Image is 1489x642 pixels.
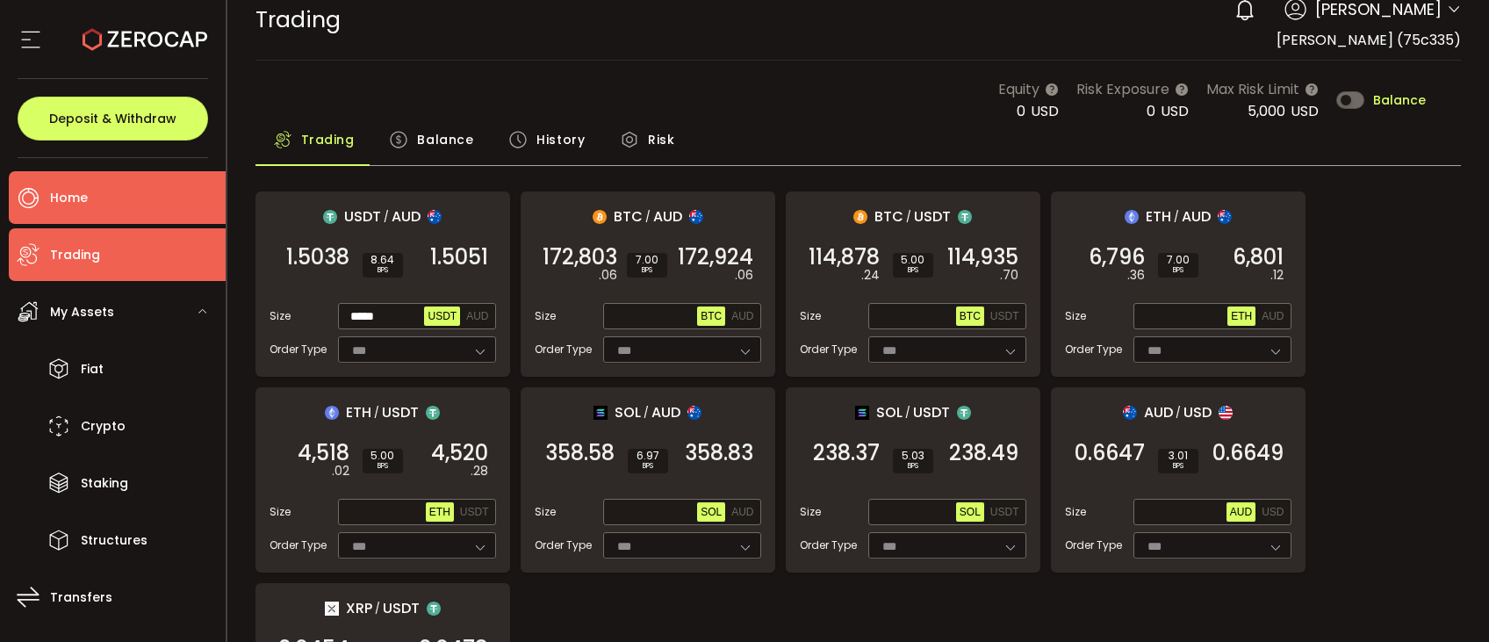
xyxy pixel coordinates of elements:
[731,506,753,518] span: AUD
[301,122,355,157] span: Trading
[697,502,725,522] button: SOL
[1076,78,1169,100] span: Risk Exposure
[428,310,457,322] span: USDT
[1262,310,1284,322] span: AUD
[949,444,1018,462] span: 238.49
[651,401,680,423] span: AUD
[50,585,112,610] span: Transfers
[634,265,660,276] i: BPS
[697,307,725,326] button: BTC
[1401,558,1489,642] iframe: Chat Widget
[731,310,753,322] span: AUD
[1182,206,1211,227] span: AUD
[1017,101,1025,121] span: 0
[1219,406,1233,420] img: usd_portfolio.svg
[535,342,592,357] span: Order Type
[424,307,460,326] button: USDT
[1277,30,1461,50] span: [PERSON_NAME] (75c335)
[990,506,1019,518] span: USDT
[900,265,926,276] i: BPS
[1206,78,1299,100] span: Max Risk Limit
[1000,266,1018,285] em: .70
[463,307,492,326] button: AUD
[370,451,396,461] span: 5.00
[18,97,208,141] button: Deposit & Withdraw
[645,209,651,225] em: /
[913,401,950,423] span: USDT
[800,308,821,324] span: Size
[325,406,339,420] img: eth_portfolio.svg
[1165,461,1191,472] i: BPS
[1065,537,1122,553] span: Order Type
[614,206,643,227] span: BTC
[853,210,867,224] img: btc_portfolio.svg
[81,471,128,496] span: Staking
[906,209,911,225] em: /
[800,537,857,553] span: Order Type
[429,506,450,518] span: ETH
[270,504,291,520] span: Size
[987,502,1023,522] button: USDT
[1031,101,1059,121] span: USD
[635,451,661,461] span: 6.97
[876,401,903,423] span: SOL
[344,206,381,227] span: USDT
[375,601,380,617] em: /
[270,342,327,357] span: Order Type
[947,249,1018,266] span: 114,935
[81,528,147,553] span: Structures
[374,405,379,421] em: /
[392,206,421,227] span: AUD
[648,122,674,157] span: Risk
[800,342,857,357] span: Order Type
[874,206,903,227] span: BTC
[958,210,972,224] img: usdt_portfolio.svg
[855,406,869,420] img: sol_portfolio.png
[535,537,592,553] span: Order Type
[323,210,337,224] img: usdt_portfolio.svg
[384,209,389,225] em: /
[1212,444,1284,462] span: 0.6649
[298,444,349,462] span: 4,518
[809,249,880,266] span: 114,878
[905,405,910,421] em: /
[430,249,488,266] span: 1.5051
[1125,210,1139,224] img: eth_portfolio.svg
[1176,405,1181,421] em: /
[536,122,585,157] span: History
[593,406,608,420] img: sol_portfolio.png
[417,122,473,157] span: Balance
[431,444,488,462] span: 4,520
[635,461,661,472] i: BPS
[1146,206,1171,227] span: ETH
[1270,266,1284,285] em: .12
[1165,265,1191,276] i: BPS
[457,502,493,522] button: USDT
[466,310,488,322] span: AUD
[689,210,703,224] img: aud_portfolio.svg
[1218,210,1232,224] img: aud_portfolio.svg
[332,462,349,480] em: .02
[1248,101,1285,121] span: 5,000
[426,502,454,522] button: ETH
[50,185,88,211] span: Home
[701,310,722,322] span: BTC
[1075,444,1145,462] span: 0.6647
[914,206,951,227] span: USDT
[1230,506,1252,518] span: AUD
[1065,504,1086,520] span: Size
[900,451,926,461] span: 5.03
[460,506,489,518] span: USDT
[957,406,971,420] img: usdt_portfolio.svg
[701,506,722,518] span: SOL
[1089,249,1145,266] span: 6,796
[728,307,757,326] button: AUD
[49,112,176,125] span: Deposit & Withdraw
[1373,94,1426,106] span: Balance
[615,401,641,423] span: SOL
[255,4,341,35] span: Trading
[1127,266,1145,285] em: .36
[426,406,440,420] img: usdt_portfolio.svg
[1165,451,1191,461] span: 3.01
[644,405,649,421] em: /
